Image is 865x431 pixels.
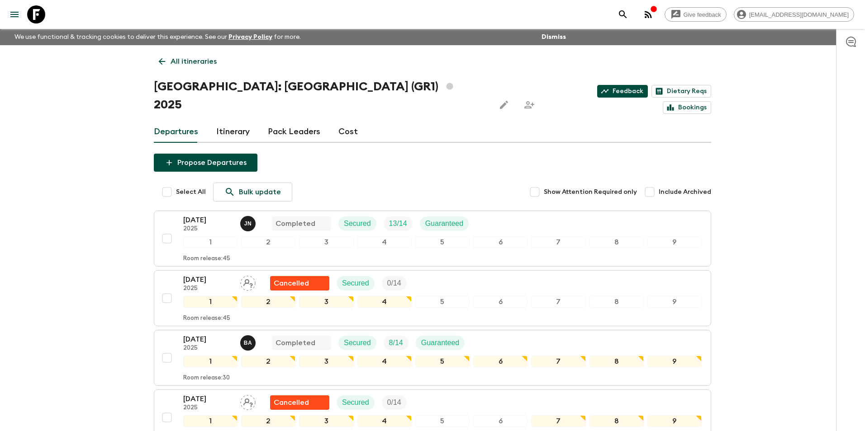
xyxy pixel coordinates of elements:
div: Secured [337,395,375,410]
span: Give feedback [679,11,726,18]
button: Edit this itinerary [495,96,513,114]
div: 1 [183,356,238,367]
p: Secured [344,337,371,348]
div: Trip Fill [384,216,413,231]
p: 0 / 14 [387,278,401,289]
a: Departures [154,121,198,143]
p: Secured [342,278,369,289]
div: 5 [415,415,470,427]
p: 2025 [183,285,233,292]
div: 5 [415,236,470,248]
button: [DATE]2025Byron AndersonCompletedSecuredTrip FillGuaranteed123456789Room release:30 [154,330,711,386]
p: 2025 [183,225,233,233]
a: Privacy Policy [228,34,272,40]
p: [DATE] [183,394,233,404]
div: 3 [299,296,353,308]
div: 4 [357,415,412,427]
p: Secured [344,218,371,229]
div: 8 [589,415,644,427]
a: Bookings [663,101,711,114]
button: Dismiss [539,31,568,43]
div: 7 [531,296,585,308]
div: 9 [647,356,702,367]
span: Byron Anderson [240,338,257,345]
div: 6 [473,356,528,367]
div: Flash Pack cancellation [270,395,329,410]
p: [DATE] [183,274,233,285]
div: 3 [299,356,353,367]
span: Assign pack leader [240,278,256,286]
div: Secured [337,276,375,290]
span: Select All [176,187,206,197]
div: Trip Fill [382,395,407,410]
p: 2025 [183,345,233,352]
p: Bulk update [239,187,281,197]
h1: [GEOGRAPHIC_DATA]: [GEOGRAPHIC_DATA] (GR1) 2025 [154,78,488,114]
p: 8 / 14 [389,337,403,348]
div: 5 [415,296,470,308]
div: 7 [531,415,585,427]
div: Trip Fill [384,336,409,350]
p: Cancelled [274,278,309,289]
div: 9 [647,296,702,308]
p: All itineraries [171,56,217,67]
div: Secured [338,336,376,350]
a: Feedback [597,85,648,98]
div: 2 [241,415,295,427]
p: Room release: 30 [183,375,230,382]
a: Give feedback [665,7,727,22]
p: 2025 [183,404,233,412]
div: 8 [589,356,644,367]
p: Room release: 45 [183,315,230,322]
span: [EMAIL_ADDRESS][DOMAIN_NAME] [744,11,854,18]
p: 13 / 14 [389,218,407,229]
div: 8 [589,236,644,248]
div: 4 [357,236,412,248]
span: Assign pack leader [240,398,256,405]
div: [EMAIL_ADDRESS][DOMAIN_NAME] [734,7,854,22]
div: 4 [357,356,412,367]
div: 8 [589,296,644,308]
a: Dietary Reqs [651,85,711,98]
button: [DATE]2025Janita NurmiCompletedSecuredTrip FillGuaranteed123456789Room release:45 [154,211,711,267]
a: Itinerary [216,121,250,143]
button: search adventures [614,5,632,23]
p: [DATE] [183,215,233,225]
div: 6 [473,415,528,427]
span: Share this itinerary [520,96,538,114]
div: 9 [647,415,702,427]
p: Guaranteed [425,218,464,229]
div: 3 [299,236,353,248]
div: 6 [473,236,528,248]
p: We use functional & tracking cookies to deliver this experience. See our for more. [11,29,304,45]
a: Cost [338,121,358,143]
button: menu [5,5,24,23]
a: Bulk update [213,183,292,201]
div: Secured [338,216,376,231]
div: 6 [473,296,528,308]
div: 1 [183,415,238,427]
p: Completed [276,337,315,348]
div: 4 [357,296,412,308]
button: [DATE]2025Assign pack leaderFlash Pack cancellationSecuredTrip Fill123456789Room release:45 [154,270,711,326]
p: [DATE] [183,334,233,345]
div: 7 [531,356,585,367]
p: Completed [276,218,315,229]
p: Secured [342,397,369,408]
p: Cancelled [274,397,309,408]
div: 2 [241,236,295,248]
p: Room release: 45 [183,255,230,262]
span: Include Archived [659,187,711,197]
span: Show Attention Required only [544,187,637,197]
div: 5 [415,356,470,367]
button: Propose Departures [154,154,257,172]
div: 3 [299,415,353,427]
div: 1 [183,296,238,308]
div: Trip Fill [382,276,407,290]
div: 1 [183,236,238,248]
a: Pack Leaders [268,121,320,143]
div: 2 [241,296,295,308]
span: Janita Nurmi [240,219,257,226]
div: 9 [647,236,702,248]
a: All itineraries [154,52,222,70]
